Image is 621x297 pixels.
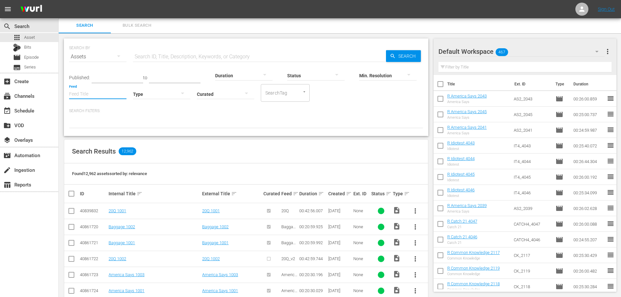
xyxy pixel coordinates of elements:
td: AS2_2041 [511,122,553,138]
a: R Common Knowledge 2119 [447,266,500,271]
span: Episode [555,173,563,181]
div: 40861720 [80,224,107,229]
span: Episode [555,283,563,290]
td: 00:25:40.072 [571,138,607,154]
div: 00:20:30.029 [299,288,326,293]
span: reorder [607,282,614,290]
a: America Says 1001 [202,288,238,293]
td: 00:26:00.088 [571,216,607,232]
a: R America Says 2043 [447,94,487,98]
span: Video [393,286,401,294]
button: more_vert [407,251,423,267]
div: None [353,256,369,261]
div: 40861721 [80,240,107,245]
span: Series [13,64,21,71]
span: reorder [607,141,614,149]
div: Idiotest [447,162,475,167]
span: reorder [607,126,614,134]
td: 00:26:00.192 [571,169,607,185]
a: 20Q 1001 [202,208,220,213]
td: CK_2119 [511,263,553,279]
span: 12,962 [119,147,136,155]
span: Reports [3,181,11,189]
a: Baggage 1001 [202,240,229,245]
span: Episode [555,236,563,244]
div: Assets [69,48,126,66]
div: Feed [281,190,297,198]
td: IT4_4043 [511,138,553,154]
span: Search [3,22,11,30]
span: sort [318,191,324,197]
td: 00:24:55.207 [571,232,607,247]
span: reorder [607,204,614,212]
div: Default Workspace [438,42,605,61]
span: Episode [555,95,563,103]
span: more_vert [411,287,419,295]
span: 20Q_v2 [281,256,295,261]
span: Episode [555,142,563,150]
div: [DATE] [328,272,351,277]
span: Episode [555,157,563,165]
div: Ext. ID [353,191,369,196]
a: R Catch 21 4047 [447,219,477,224]
a: R Common Knowledge 2118 [447,281,500,286]
span: Search [63,22,107,29]
td: CATCH4_4047 [511,216,553,232]
a: R America Says 2039 [447,203,487,208]
div: America Says [447,100,487,104]
span: Channels [3,92,11,100]
div: Internal Title [109,190,200,198]
div: [DATE] [328,256,351,261]
a: R Idiotest 4045 [447,172,475,177]
span: reorder [607,235,614,243]
div: Status [371,190,391,198]
div: Idiotest [447,147,475,151]
button: Open [301,89,307,95]
td: AS2_2039 [511,200,553,216]
span: Episode [555,220,563,228]
div: Common Knowledge [447,288,500,292]
a: R America Says 2045 [447,109,487,114]
button: more_vert [407,235,423,251]
td: 00:25:34.099 [571,185,607,200]
span: sort [404,191,410,197]
span: 467 [495,45,508,59]
th: Ext. ID [510,75,552,93]
div: ID [80,191,107,196]
span: Search Results [72,147,116,155]
a: America Says 1003 [202,272,238,277]
div: 40861722 [80,256,107,261]
span: sort [386,191,392,197]
span: reorder [607,110,614,118]
span: Bits [24,44,31,51]
div: External Title [202,190,261,198]
div: America Says [447,115,487,120]
a: R Catch 21 4046 [447,234,477,239]
td: 00:26:00.482 [571,263,607,279]
div: Catch 21 [447,241,477,245]
a: Baggage 1002 [109,224,135,229]
button: more_vert [407,203,423,219]
span: to [143,75,147,80]
span: more_vert [411,207,419,215]
span: reorder [607,173,614,181]
span: Search [396,50,421,62]
td: 00:25:30.429 [571,247,607,263]
th: Duration [569,75,609,93]
a: R Idiotest 4044 [447,156,475,161]
p: Search Filters: [69,108,423,114]
span: Video [393,270,401,278]
span: Published: [69,75,90,80]
span: Automation [3,152,11,159]
span: Ingestion [3,166,11,174]
span: Asset [13,34,21,41]
span: Video [393,206,401,214]
span: more_vert [411,271,419,279]
td: IT4_4046 [511,185,553,200]
div: Idiotest [447,194,475,198]
div: 00:20:59.992 [299,240,326,245]
td: 00:26:02.628 [571,200,607,216]
div: None [353,208,369,213]
span: Episode [555,126,563,134]
span: VOD [3,122,11,129]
